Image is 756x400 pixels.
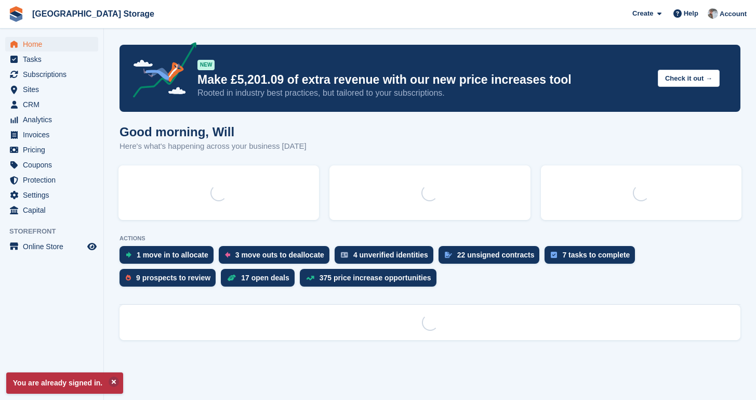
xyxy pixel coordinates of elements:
span: Settings [23,188,85,202]
div: NEW [197,60,215,70]
p: You are already signed in. [6,372,123,394]
a: menu [5,67,98,82]
a: 375 price increase opportunities [300,269,442,292]
span: Analytics [23,112,85,127]
span: Capital [23,203,85,217]
span: Invoices [23,127,85,142]
img: move_outs_to_deallocate_icon-f764333ba52eb49d3ac5e1228854f67142a1ed5810a6f6cc68b1a99e826820c5.svg [225,252,230,258]
a: menu [5,143,98,157]
span: CRM [23,97,85,112]
a: 7 tasks to complete [545,246,640,269]
span: Subscriptions [23,67,85,82]
img: move_ins_to_allocate_icon-fdf77a2bb77ea45bf5b3d319d69a93e2d87916cf1d5bf7949dd705db3b84f3ca.svg [126,252,131,258]
a: menu [5,52,98,67]
a: menu [5,112,98,127]
p: Make £5,201.09 of extra revenue with our new price increases tool [197,72,649,87]
img: price-adjustments-announcement-icon-8257ccfd72463d97f412b2fc003d46551f7dbcb40ab6d574587a9cd5c0d94... [124,42,197,101]
a: 1 move in to allocate [120,246,219,269]
a: menu [5,158,98,172]
a: menu [5,239,98,254]
a: menu [5,127,98,142]
span: Tasks [23,52,85,67]
img: task-75834270c22a3079a89374b754ae025e5fb1db73e45f91037f5363f120a921f8.svg [551,252,557,258]
img: prospect-51fa495bee0391a8d652442698ab0144808aea92771e9ea1ae160a38d050c398.svg [126,275,131,281]
span: Help [684,8,698,19]
p: Rooted in industry best practices, but tailored to your subscriptions. [197,87,649,99]
img: contract_signature_icon-13c848040528278c33f63329250d36e43548de30e8caae1d1a13099fd9432cc5.svg [445,252,452,258]
span: Storefront [9,226,103,237]
h1: Good morning, Will [120,125,307,139]
a: 9 prospects to review [120,269,221,292]
a: 4 unverified identities [335,246,439,269]
div: 17 open deals [241,274,289,282]
a: Preview store [86,240,98,253]
div: 9 prospects to review [136,274,210,282]
span: Account [720,9,747,19]
a: menu [5,173,98,187]
a: 22 unsigned contracts [439,246,545,269]
div: 22 unsigned contracts [457,251,535,259]
img: stora-icon-8386f47178a22dfd0bd8f6a31ec36ba5ce8667c1dd55bd0f319d3a0aa187defe.svg [8,6,24,22]
span: Pricing [23,143,85,157]
p: Here's what's happening across your business [DATE] [120,140,307,152]
a: menu [5,203,98,217]
a: [GEOGRAPHIC_DATA] Storage [28,5,158,22]
img: Will Strivens [708,8,718,19]
img: deal-1b604bf984904fb50ccaf53a9ad4b4a5d6e5aea283cecdc64d6e3604feb123c2.svg [227,274,236,281]
div: 4 unverified identities [353,251,428,259]
a: menu [5,188,98,202]
div: 3 move outs to deallocate [235,251,324,259]
div: 375 price increase opportunities [320,274,431,282]
img: verify_identity-adf6edd0f0f0b5bbfe63781bf79b02c33cf7c696d77639b501bdc392416b5a36.svg [341,252,348,258]
span: Home [23,37,85,51]
p: ACTIONS [120,235,740,242]
div: 1 move in to allocate [137,251,208,259]
img: price_increase_opportunities-93ffe204e8149a01c8c9dc8f82e8f89637d9d84a8eef4429ea346261dce0b2c0.svg [306,276,314,280]
button: Check it out → [658,70,720,87]
a: menu [5,97,98,112]
span: Create [632,8,653,19]
div: 7 tasks to complete [562,251,630,259]
a: menu [5,37,98,51]
a: menu [5,82,98,97]
a: 17 open deals [221,269,300,292]
a: 3 move outs to deallocate [219,246,335,269]
span: Sites [23,82,85,97]
span: Protection [23,173,85,187]
span: Online Store [23,239,85,254]
span: Coupons [23,158,85,172]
